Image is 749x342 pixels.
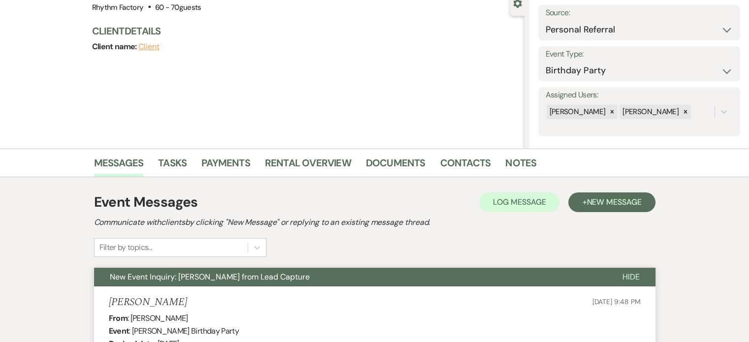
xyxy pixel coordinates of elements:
div: [PERSON_NAME] [547,105,607,119]
span: Client name: [92,41,139,52]
button: Client [138,43,160,51]
a: Notes [505,155,536,177]
b: Event [109,326,130,336]
span: New Event Inquiry: [PERSON_NAME] from Lead Capture [110,272,310,282]
button: Log Message [479,192,559,212]
b: From [109,313,128,323]
a: Payments [201,155,250,177]
label: Assigned Users: [546,88,733,102]
button: +New Message [568,192,655,212]
button: Hide [607,268,655,286]
span: Log Message [493,197,546,207]
div: [PERSON_NAME] [619,105,680,119]
span: 60 - 70 guests [155,2,201,12]
h2: Communicate with clients by clicking "New Message" or replying to an existing message thread. [94,217,655,228]
div: Filter by topics... [99,242,152,253]
a: Messages [94,155,144,177]
label: Event Type: [546,47,733,62]
h3: Client Details [92,24,515,38]
span: [DATE] 9:48 PM [592,297,640,306]
button: New Event Inquiry: [PERSON_NAME] from Lead Capture [94,268,607,286]
label: Source: [546,6,733,20]
a: Tasks [158,155,187,177]
a: Contacts [440,155,491,177]
h1: Event Messages [94,192,198,213]
span: Rhythm Factory [92,2,144,12]
a: Documents [366,155,425,177]
a: Rental Overview [265,155,351,177]
h5: [PERSON_NAME] [109,296,187,309]
span: New Message [586,197,641,207]
span: Hide [622,272,640,282]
